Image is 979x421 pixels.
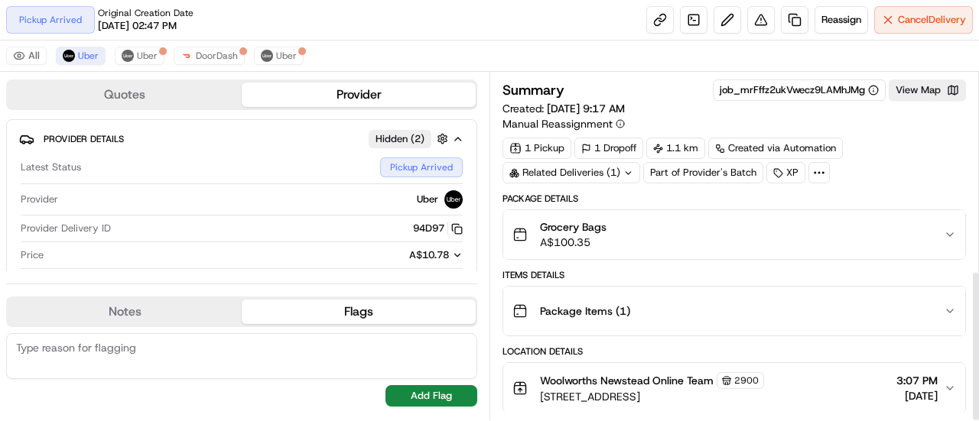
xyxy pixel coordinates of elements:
span: 3:07 PM [896,373,938,388]
button: All [6,47,47,65]
button: Flags [242,300,476,324]
button: A$10.78 [328,248,463,262]
div: Related Deliveries (1) [503,162,640,183]
a: Created via Automation [708,138,843,159]
button: 94D97 [413,222,463,235]
span: DoorDash [196,50,238,62]
button: Quotes [8,83,242,107]
span: A$10.78 [409,248,449,261]
button: Provider DetailsHidden (2) [19,126,464,151]
button: Hidden (2) [369,129,452,148]
button: Uber [56,47,106,65]
span: Provider Details [44,133,124,145]
div: 1 Dropoff [574,138,643,159]
button: DoorDash [174,47,245,65]
span: Package Items ( 1 ) [540,303,630,319]
span: Reassign [821,13,861,27]
div: Package Details [503,193,966,205]
button: Provider [242,83,476,107]
button: View Map [889,79,966,101]
button: Uber [115,47,164,65]
span: [DATE] 9:17 AM [547,102,625,115]
button: Woolworths Newstead Online Team2900[STREET_ADDRESS]3:07 PM[DATE] [503,363,965,413]
span: Uber [137,50,158,62]
span: Provider [21,193,58,206]
span: Cancel Delivery [898,13,966,27]
button: CancelDelivery [874,6,973,34]
div: Location Details [503,345,966,358]
span: Uber [78,50,99,62]
button: Manual Reassignment [503,116,625,131]
button: Package Items (1) [503,287,965,335]
span: [STREET_ADDRESS] [540,389,764,404]
button: Grocery BagsA$100.35 [503,210,965,259]
button: job_mrFffz2ukVwecz9LAMhJMg [720,83,879,97]
span: Original Creation Date [98,7,194,19]
span: A$100.35 [540,235,607,250]
img: uber-new-logo.jpeg [63,50,75,62]
div: XP [766,162,805,183]
img: uber-new-logo.jpeg [122,50,134,62]
span: [DATE] 02:47 PM [98,19,177,33]
button: Add Flag [385,385,477,406]
span: Created: [503,101,625,116]
img: uber-new-logo.jpeg [444,190,463,209]
span: Grocery Bags [540,219,607,235]
h3: Summary [503,83,564,97]
img: doordash_logo_v2.png [181,50,193,62]
img: uber-new-logo.jpeg [261,50,273,62]
div: 1.1 km [646,138,705,159]
button: Notes [8,300,242,324]
div: 1 Pickup [503,138,571,159]
span: 2900 [734,374,759,387]
button: Reassign [815,6,868,34]
span: Latest Status [21,160,81,174]
button: Uber [254,47,304,65]
span: Hidden ( 2 ) [376,132,424,146]
span: [DATE] [896,388,938,403]
div: Items Details [503,269,966,281]
span: Price [21,248,44,262]
span: Manual Reassignment [503,116,613,131]
span: Uber [417,193,438,206]
span: Uber [276,50,297,62]
span: Provider Delivery ID [21,222,111,235]
span: Woolworths Newstead Online Team [540,373,714,388]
